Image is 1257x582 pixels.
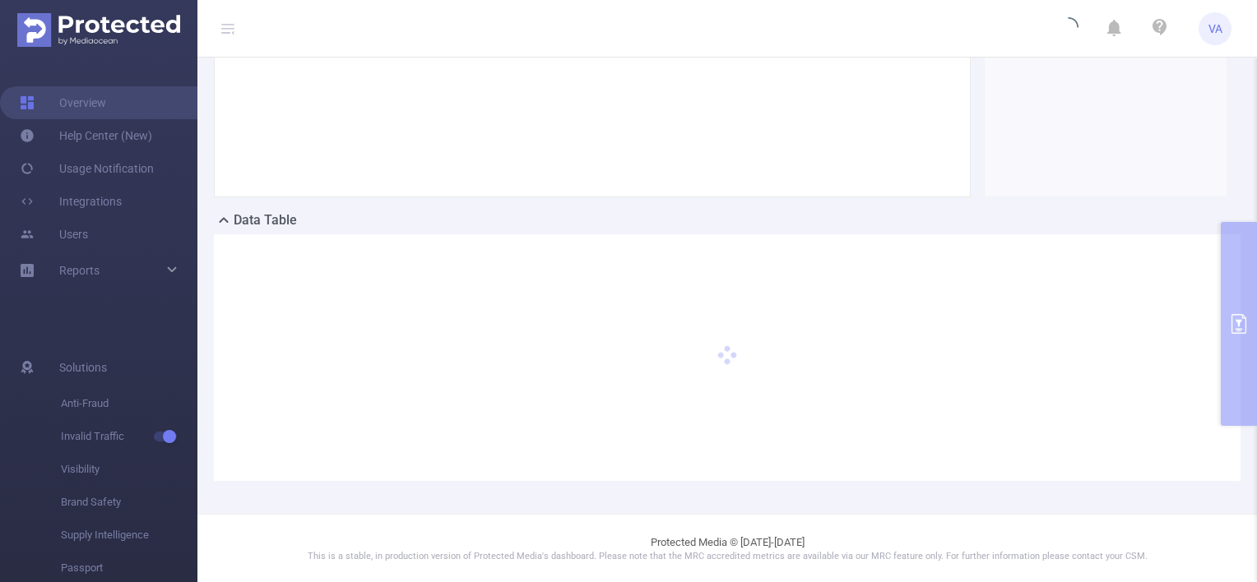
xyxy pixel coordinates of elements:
span: Anti-Fraud [61,387,197,420]
span: Supply Intelligence [61,519,197,552]
span: Invalid Traffic [61,420,197,453]
i: icon: loading [1059,17,1078,40]
a: Users [20,218,88,251]
a: Overview [20,86,106,119]
h2: Data Table [234,210,297,230]
span: Visibility [61,453,197,486]
a: Reports [59,254,100,287]
span: Solutions [59,351,107,384]
p: This is a stable, in production version of Protected Media's dashboard. Please note that the MRC ... [239,550,1216,564]
a: Help Center (New) [20,119,152,152]
span: Brand Safety [61,486,197,519]
a: Integrations [20,185,122,218]
a: Usage Notification [20,152,154,185]
span: VA [1208,12,1222,45]
img: Protected Media [17,13,180,47]
span: Reports [59,264,100,277]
